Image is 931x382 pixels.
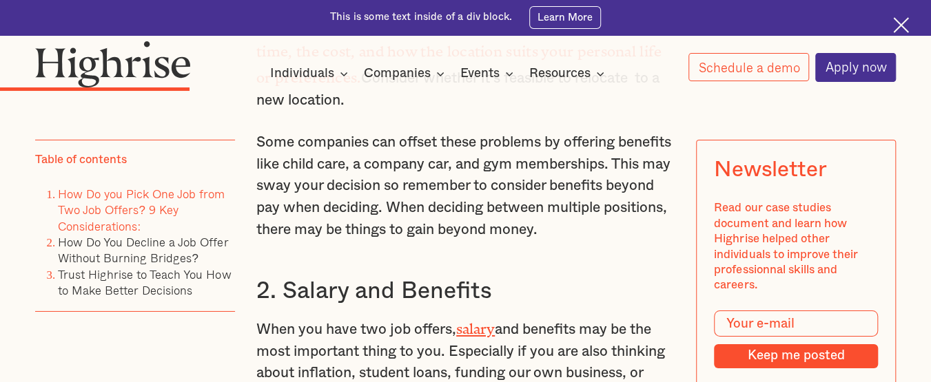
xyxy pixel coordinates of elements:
[460,65,500,82] div: Events
[714,344,878,368] input: Keep me posted
[364,65,449,82] div: Companies
[364,65,431,82] div: Companies
[714,310,878,368] form: Modal Form
[893,17,909,33] img: Cross icon
[815,53,897,82] a: Apply now
[35,41,191,87] img: Highrise logo
[330,10,512,24] div: This is some text inside of a div block.
[529,65,591,82] div: Resources
[460,65,518,82] div: Events
[58,233,228,267] a: How Do You Decline a Job Offer Without Burning Bridges?
[256,277,675,306] h3: 2. Salary and Benefits
[58,265,231,299] a: Trust Highrise to Teach You How to Make Better Decisions
[529,65,608,82] div: Resources
[456,321,495,330] a: salary
[270,65,352,82] div: Individuals
[529,6,601,29] a: Learn More
[714,200,878,293] div: Read our case studies document and learn how Highrise helped other individuals to improve their p...
[58,184,225,235] a: How Do you Pick One Job from Two Job Offers? 9 Key Considerations:
[270,65,334,82] div: Individuals
[35,152,127,167] div: Table of contents
[256,131,675,240] p: Some companies can offset these problems by offering benefits like child care, a company car, and...
[714,158,826,183] div: Newsletter
[688,53,810,81] a: Schedule a demo
[714,310,878,337] input: Your e-mail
